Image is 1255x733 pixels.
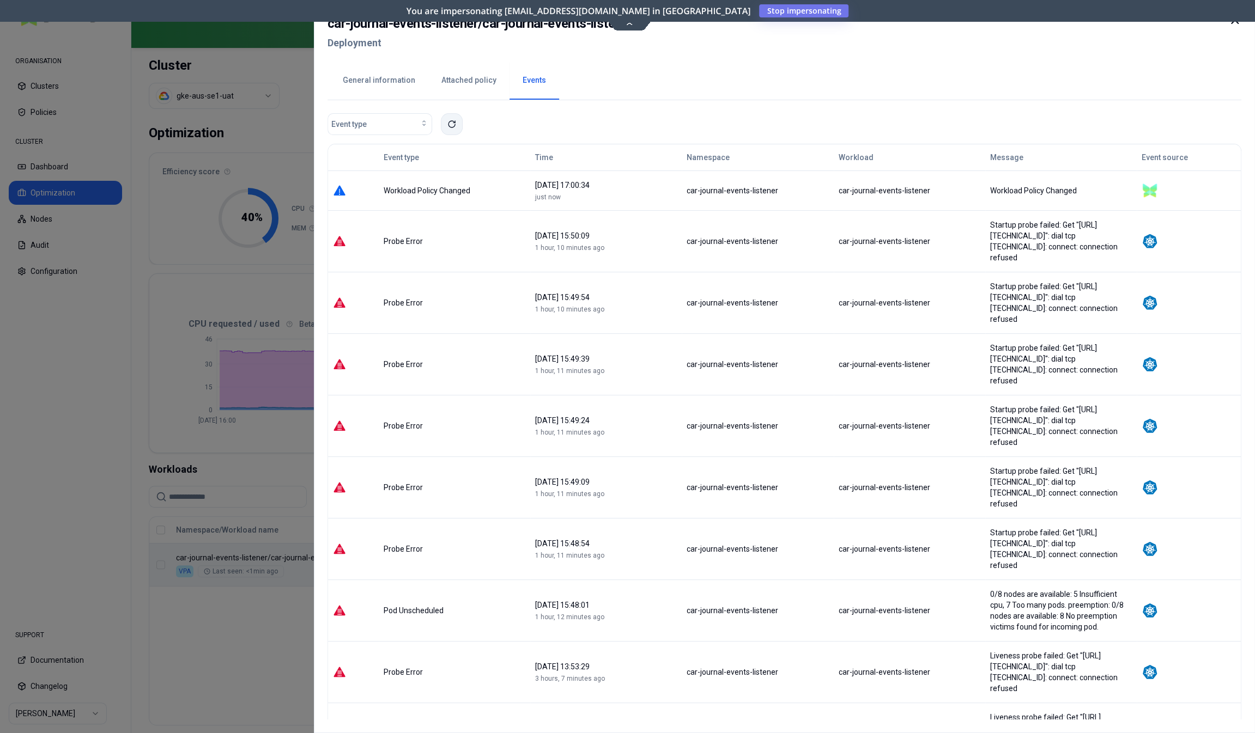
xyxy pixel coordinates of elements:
[1142,182,1158,199] img: glasswing
[990,185,1132,196] div: Workload Policy Changed
[687,297,828,308] div: car-journal-events-listener
[838,482,980,493] div: car-journal-events-listener
[328,14,633,33] h2: car-journal-events-listener / car-journal-events-listener
[384,667,525,677] div: Probe Error
[535,230,677,241] div: [DATE] 15:50:09
[535,600,677,610] div: [DATE] 15:48:01
[333,665,346,679] img: error
[328,113,432,135] button: Event type
[535,415,677,426] div: [DATE] 15:49:24
[1142,295,1158,311] img: kubernetes
[1142,233,1158,249] img: kubernetes
[535,353,677,364] div: [DATE] 15:49:39
[687,605,828,616] div: car-journal-events-listener
[1142,602,1158,619] img: kubernetes
[838,185,980,196] div: car-journal-events-listener
[990,281,1132,325] div: Startup probe failed: Get "[URL][TECHNICAL_ID]": dial tcp [TECHNICAL_ID]: connect: connection ref...
[333,604,346,617] img: error
[535,613,604,621] span: 1 hour, 12 minutes ago
[428,62,510,100] button: Attached policy
[838,667,980,677] div: car-journal-events-listener
[331,119,367,130] span: Event type
[384,543,525,554] div: Probe Error
[1142,356,1158,372] img: kubernetes
[330,62,428,100] button: General information
[687,420,828,431] div: car-journal-events-listener
[838,297,980,308] div: car-journal-events-listener
[535,429,604,436] span: 1 hour, 11 minutes ago
[687,359,828,370] div: car-journal-events-listener
[1142,146,1188,168] button: Event source
[838,543,980,554] div: car-journal-events-listener
[535,180,677,191] div: [DATE] 17:00:34
[838,359,980,370] div: car-journal-events-listener
[687,146,730,168] button: Namespace
[838,146,873,168] button: Workload
[535,538,677,549] div: [DATE] 15:48:54
[535,552,604,559] span: 1 hour, 11 minutes ago
[535,661,677,672] div: [DATE] 13:53:29
[333,296,346,309] img: error
[990,527,1132,571] div: Startup probe failed: Get "[URL][TECHNICAL_ID]": dial tcp [TECHNICAL_ID]: connect: connection ref...
[990,146,1023,168] button: Message
[838,420,980,431] div: car-journal-events-listener
[838,236,980,247] div: car-journal-events-listener
[1142,418,1158,434] img: kubernetes
[535,477,677,487] div: [DATE] 15:49:09
[535,292,677,303] div: [DATE] 15:49:54
[333,542,346,555] img: error
[687,667,828,677] div: car-journal-events-listener
[990,650,1132,694] div: Liveness probe failed: Get "[URL][TECHNICAL_ID]": dial tcp [TECHNICAL_ID]: connect: connection re...
[384,605,525,616] div: Pod Unscheduled
[333,235,346,248] img: error
[535,306,604,313] span: 1 hour, 10 minutes ago
[1142,664,1158,680] img: kubernetes
[333,481,346,494] img: error
[838,605,980,616] div: car-journal-events-listener
[535,193,561,201] span: just now
[990,219,1132,263] div: Startup probe failed: Get "[URL][TECHNICAL_ID]": dial tcp [TECHNICAL_ID]: connect: connection ref...
[535,146,553,168] button: Time
[687,482,828,493] div: car-journal-events-listener
[333,419,346,432] img: error
[384,482,525,493] div: Probe Error
[535,490,604,498] span: 1 hour, 11 minutes ago
[384,185,525,196] div: Workload Policy Changed
[510,62,559,100] button: Events
[535,367,604,375] span: 1 hour, 11 minutes ago
[990,343,1132,386] div: Startup probe failed: Get "[URL][TECHNICAL_ID]": dial tcp [TECHNICAL_ID]: connect: connection ref...
[384,236,525,247] div: Probe Error
[384,359,525,370] div: Probe Error
[990,589,1132,632] div: 0/8 nodes are available: 5 Insufficient cpu, 7 Too many pods. preemption: 0/8 nodes are available...
[1142,541,1158,557] img: kubernetes
[535,244,604,252] span: 1 hour, 10 minutes ago
[990,404,1132,448] div: Startup probe failed: Get "[URL][TECHNICAL_ID]": dial tcp [TECHNICAL_ID]: connect: connection ref...
[687,236,828,247] div: car-journal-events-listener
[687,185,828,196] div: car-journal-events-listener
[1142,479,1158,496] img: kubernetes
[535,675,605,682] span: 3 hours, 7 minutes ago
[384,297,525,308] div: Probe Error
[384,146,419,168] button: Event type
[333,358,346,371] img: error
[328,33,633,53] h2: Deployment
[333,184,346,197] img: info
[990,466,1132,509] div: Startup probe failed: Get "[URL][TECHNICAL_ID]": dial tcp [TECHNICAL_ID]: connect: connection ref...
[384,420,525,431] div: Probe Error
[687,543,828,554] div: car-journal-events-listener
